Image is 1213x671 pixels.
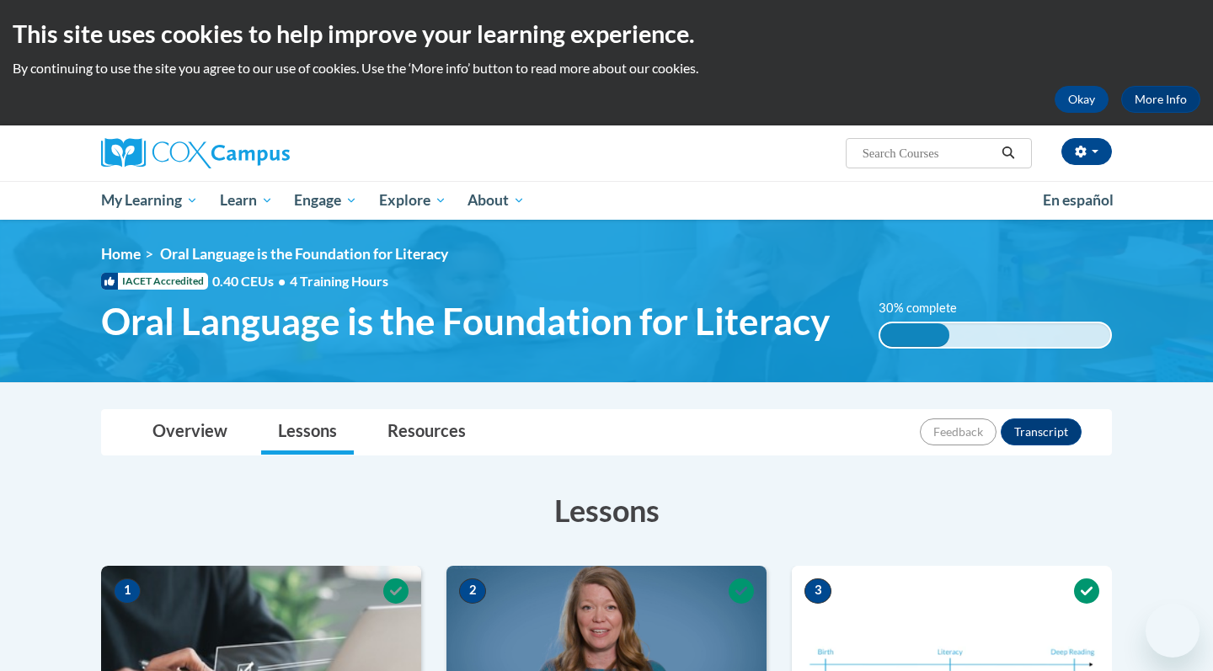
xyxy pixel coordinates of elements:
[1001,418,1082,445] button: Transcript
[371,410,483,455] a: Resources
[283,181,368,220] a: Engage
[459,578,486,604] span: 2
[457,181,537,220] a: About
[90,181,209,220] a: My Learning
[212,272,290,290] span: 0.40 CEUs
[468,190,525,210] span: About
[880,323,949,347] div: 30%
[101,245,141,263] a: Home
[114,578,141,604] span: 1
[76,181,1137,220] div: Main menu
[379,190,446,210] span: Explore
[261,410,354,455] a: Lessons
[1032,183,1125,218] a: En español
[1043,191,1114,209] span: En español
[101,138,290,168] img: Cox Campus
[101,489,1112,531] h3: Lessons
[294,190,357,210] span: Engage
[13,17,1200,51] h2: This site uses cookies to help improve your learning experience.
[278,273,286,289] span: •
[861,143,996,163] input: Search Courses
[101,138,421,168] a: Cox Campus
[920,418,997,445] button: Feedback
[1121,86,1200,113] a: More Info
[101,299,830,343] span: Oral Language is the Foundation for Literacy
[1061,138,1112,165] button: Account Settings
[1055,86,1109,113] button: Okay
[996,143,1021,163] button: Search
[220,190,273,210] span: Learn
[101,273,208,290] span: IACET Accredited
[804,578,831,604] span: 3
[209,181,284,220] a: Learn
[136,410,244,455] a: Overview
[879,299,975,317] label: 30% complete
[160,245,448,263] span: Oral Language is the Foundation for Literacy
[368,181,457,220] a: Explore
[290,273,388,289] span: 4 Training Hours
[101,190,198,210] span: My Learning
[13,59,1200,77] p: By continuing to use the site you agree to our use of cookies. Use the ‘More info’ button to read...
[1146,604,1200,658] iframe: Button to launch messaging window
